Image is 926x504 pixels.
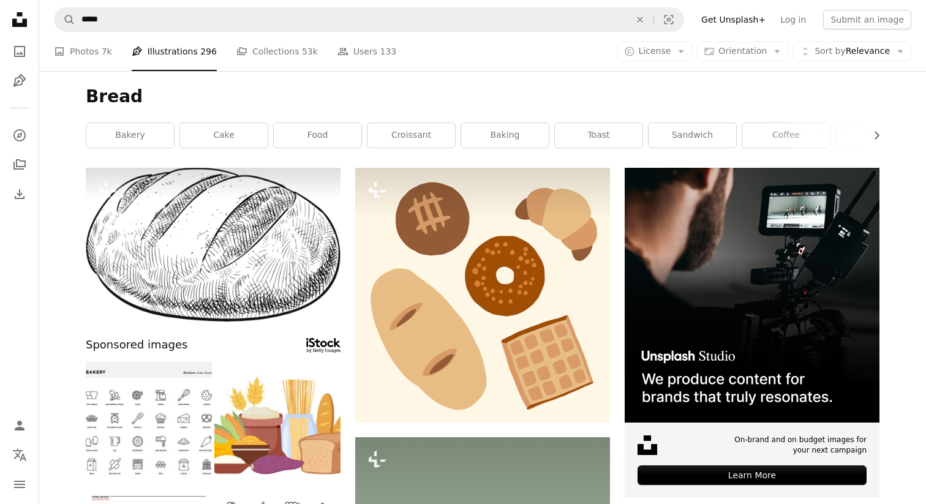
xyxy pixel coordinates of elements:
[793,42,911,61] button: Sort byRelevance
[627,8,653,31] button: Clear
[180,123,268,148] a: cake
[815,45,890,58] span: Relevance
[7,152,32,177] a: Collections
[86,123,174,148] a: bakery
[654,8,683,31] button: Visual search
[815,46,845,56] span: Sort by
[836,123,924,148] a: sweets
[355,289,610,300] a: View the photo by Allison Saeng
[638,465,867,485] div: Learn More
[461,123,549,148] a: baking
[617,42,693,61] button: License
[86,239,341,250] a: Old style illustration of loaf of rustic bread
[302,45,318,58] span: 53k
[7,39,32,64] a: Photos
[367,123,455,148] a: croissant
[7,182,32,206] a: Download History
[86,336,187,354] span: Sponsored images
[639,46,671,56] span: License
[718,46,767,56] span: Orientation
[7,69,32,93] a: Illustrations
[625,168,879,423] img: file-1715652217532-464736461acbimage
[55,8,75,31] button: Search Unsplash
[625,168,879,498] a: On-brand and on budget images for your next campaignLearn More
[214,361,341,487] img: Carbohydrates food concept vector illustration on white background. Bread, rice, corn, spaghetti,...
[7,472,32,497] button: Menu
[7,443,32,467] button: Language
[649,123,736,148] a: sandwich
[823,10,911,29] button: Submit an image
[86,361,212,487] img: Bakery - Medium Line Icons
[54,32,112,71] a: Photos 7k
[236,32,318,71] a: Collections 53k
[355,168,610,423] img: premium_vector-1711878180569-6d95ea5c311a
[726,435,867,456] span: On-brand and on budget images for your next campaign
[742,123,830,148] a: coffee
[697,42,788,61] button: Orientation
[694,10,773,29] a: Get Unsplash+
[7,123,32,148] a: Explore
[773,10,813,29] a: Log in
[54,7,684,32] form: Find visuals sitewide
[86,86,879,108] h1: Bread
[86,168,341,322] img: Old style illustration of loaf of rustic bread
[337,32,396,71] a: Users 133
[638,435,657,455] img: file-1631678316303-ed18b8b5cb9cimage
[555,123,642,148] a: toast
[7,413,32,438] a: Log in / Sign up
[865,123,879,148] button: scroll list to the right
[380,45,397,58] span: 133
[274,123,361,148] a: food
[102,45,112,58] span: 7k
